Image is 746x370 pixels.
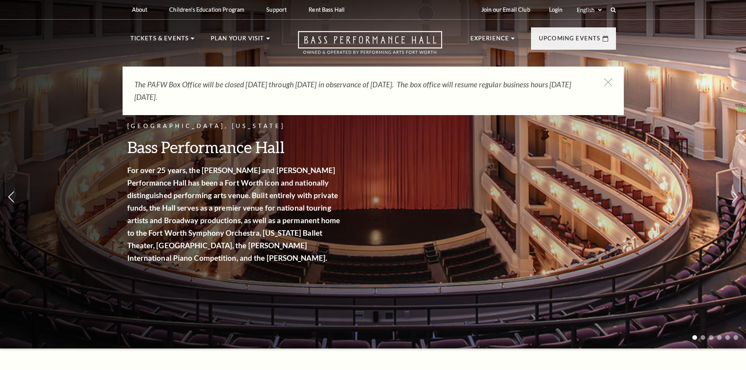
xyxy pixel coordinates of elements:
p: Rent Bass Hall [309,6,345,13]
p: Plan Your Visit [211,34,264,48]
p: About [132,6,148,13]
p: Upcoming Events [539,34,601,48]
strong: For over 25 years, the [PERSON_NAME] and [PERSON_NAME] Performance Hall has been a Fort Worth ico... [127,166,340,262]
h3: Bass Performance Hall [127,137,343,157]
p: Experience [470,34,509,48]
p: [GEOGRAPHIC_DATA], [US_STATE] [127,121,343,131]
p: Children's Education Program [169,6,244,13]
p: Tickets & Events [130,34,189,48]
em: The PAFW Box Office will be closed [DATE] through [DATE] in observance of [DATE]. The box office ... [134,80,571,101]
p: Support [266,6,287,13]
select: Select: [575,6,603,14]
